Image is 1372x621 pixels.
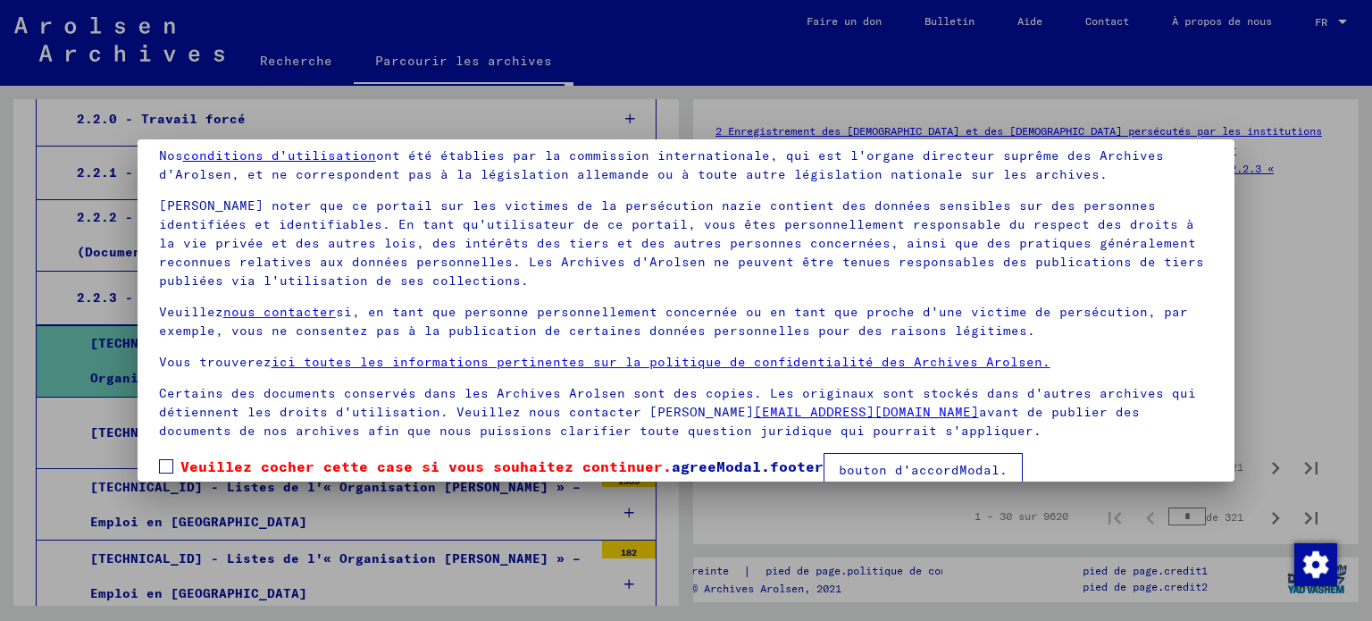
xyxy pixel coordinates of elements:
font: Certains des documents conservés dans les Archives Arolsen sont des copies. Les originaux sont st... [159,385,1196,420]
a: ici toutes les informations pertinentes sur la politique de confidentialité des Archives Arolsen. [272,354,1050,370]
font: Veuillez cocher cette case si vous souhaitez continuer. [180,457,672,475]
img: Modifier le consentement [1294,543,1337,586]
font: Veuillez [159,304,223,320]
font: [PERSON_NAME] noter que ce portail sur les victimes de la persécution nazie contient des données ... [159,197,1204,289]
font: ont été établies par la commission internationale, qui est l'organe directeur suprême des Archive... [159,147,1164,182]
a: nous contacter [223,304,336,320]
font: agreeModal.footer [672,457,824,475]
a: conditions d'utilisation [183,147,376,164]
font: si, en tant que personne personnellement concernée ou en tant que proche d'une victime de persécu... [159,304,1188,339]
button: bouton d'accordModal. [824,453,1023,487]
font: Vous trouverez [159,354,272,370]
font: Nos [159,147,183,164]
font: bouton d'accordModal. [839,462,1008,478]
a: [EMAIL_ADDRESS][DOMAIN_NAME] [754,404,979,420]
